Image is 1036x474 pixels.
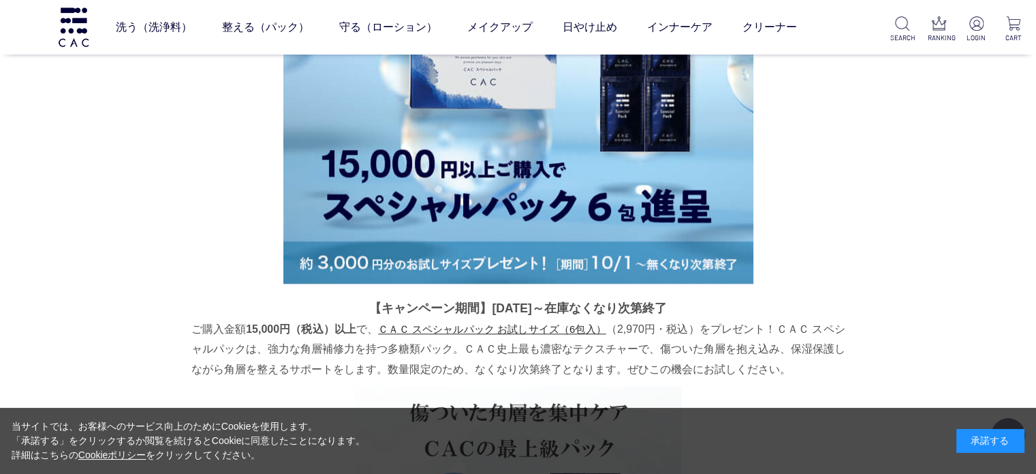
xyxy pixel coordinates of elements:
p: RANKING [928,33,952,43]
a: 整える（パック） [222,8,309,46]
a: 守る（ローション） [339,8,437,46]
a: ＣＡＣ スペシャルパック お試しサイズ（6包入） [378,323,606,335]
p: LOGIN [964,33,988,43]
a: 日やけ止め [563,8,617,46]
a: CART [1001,16,1025,43]
a: LOGIN [964,16,988,43]
img: logo [57,8,91,46]
div: 承諾する [956,429,1024,453]
a: クリーナー [742,8,797,46]
a: RANKING [928,16,952,43]
p: CART [1001,33,1025,43]
div: 当サイトでは、お客様へのサービス向上のためにCookieを使用します。 「承諾する」をクリックするか閲覧を続けるとCookieに同意したことになります。 詳細はこちらの をクリックしてください。 [12,419,366,462]
a: 洗う（洗浄料） [116,8,192,46]
a: インナーケア [647,8,712,46]
a: SEARCH [890,16,914,43]
a: Cookieポリシー [78,449,146,460]
p: ご購入金額 で、 （2,970円・税込）をプレゼント！ＣＡＣ スペシャルパックは、強力な角層補修力を持つ多糖類パック。ＣＡＣ史上最も濃密なテクスチャーで、傷ついた角層を抱え込み、保湿保護しながら... [191,319,845,379]
span: 15,000円（税込）以上 [246,323,356,335]
a: メイクアップ [467,8,533,46]
p: 【キャンペーン期間】[DATE]～在庫なくなり次第終了 [191,297,845,319]
p: SEARCH [890,33,914,43]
